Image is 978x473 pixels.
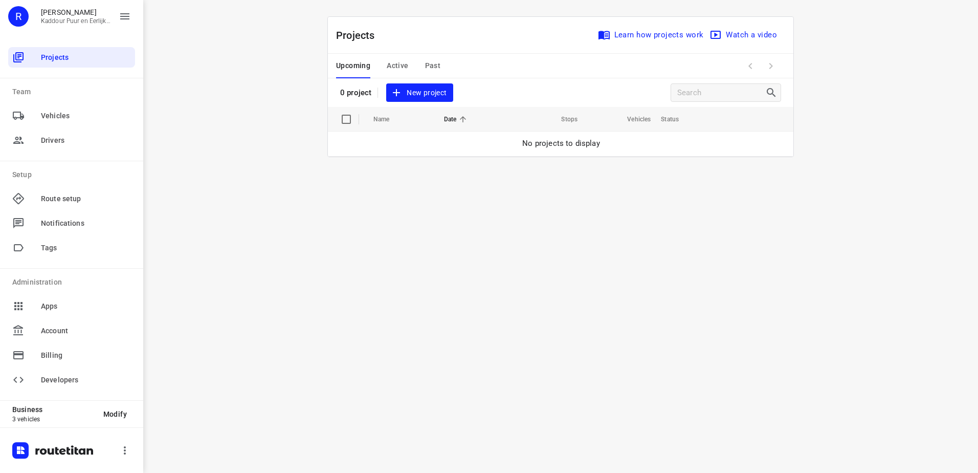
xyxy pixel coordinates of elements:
span: Past [425,59,441,72]
div: R [8,6,29,27]
div: Drivers [8,130,135,150]
p: Rachid Kaddour [41,8,110,16]
div: Developers [8,370,135,390]
span: Route setup [41,193,131,204]
span: Active [387,59,408,72]
span: Upcoming [336,59,370,72]
span: Vehicles [614,113,651,125]
span: Account [41,326,131,336]
button: New project [386,83,453,102]
div: Projects [8,47,135,68]
input: Search projects [677,85,765,101]
span: Apps [41,301,131,312]
div: Apps [8,296,135,316]
span: New project [392,87,447,99]
span: Drivers [41,135,131,146]
span: Stops [548,113,577,125]
button: Modify [95,405,135,423]
p: 3 vehicles [12,416,95,423]
p: Business [12,405,95,414]
div: Billing [8,345,135,365]
span: Tags [41,243,131,253]
span: Modify [103,410,127,418]
span: Projects [41,52,131,63]
p: Setup [12,169,135,180]
div: Account [8,320,135,341]
p: Team [12,87,135,97]
p: Administration [12,277,135,288]
p: Kaddour Puur en Eerlijk Vlees B.V. [41,17,110,25]
div: Notifications [8,213,135,233]
p: Projects [336,28,383,43]
div: Route setup [8,188,135,209]
div: Tags [8,238,135,258]
div: Vehicles [8,105,135,126]
p: 0 project [340,88,371,97]
span: Vehicles [41,111,131,121]
span: Previous Page [740,56,761,76]
span: Next Page [761,56,781,76]
span: Status [661,113,692,125]
span: Billing [41,350,131,361]
div: Search [765,87,781,99]
span: Developers [41,375,131,385]
span: Name [373,113,403,125]
span: Date [444,113,470,125]
span: Notifications [41,218,131,229]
